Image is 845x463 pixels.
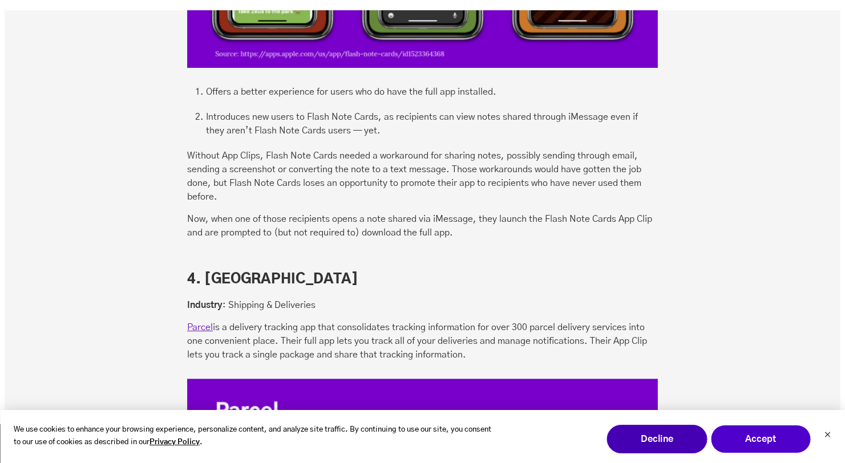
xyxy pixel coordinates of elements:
button: Decline [607,425,707,453]
p: Now, when one of those recipients opens a note shared via iMessage, they launch the Flash Note Ca... [187,212,658,239]
p: is a delivery tracking app that consolidates tracking information for over 300 parcel delivery se... [187,320,658,362]
button: Dismiss cookie banner [824,430,831,442]
p: We use cookies to enhance your browsing experience, personalize content, and analyze site traffic... [14,424,494,450]
button: Accept [710,425,811,453]
li: Offers a better experience for users who do have the full app installed. [206,85,658,99]
li: Introduces new users to Flash Note Cards, as recipients can view notes shared through iMessage ev... [206,110,658,137]
h3: 4. [GEOGRAPHIC_DATA] [187,270,658,290]
p: : Shipping & Deliveries [187,298,658,312]
a: Parcel [187,323,213,332]
strong: Industry [187,300,223,310]
p: Without App Clips, Flash Note Cards needed a workaround for sharing notes, possibly sending throu... [187,149,658,204]
a: Privacy Policy [149,436,200,449]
